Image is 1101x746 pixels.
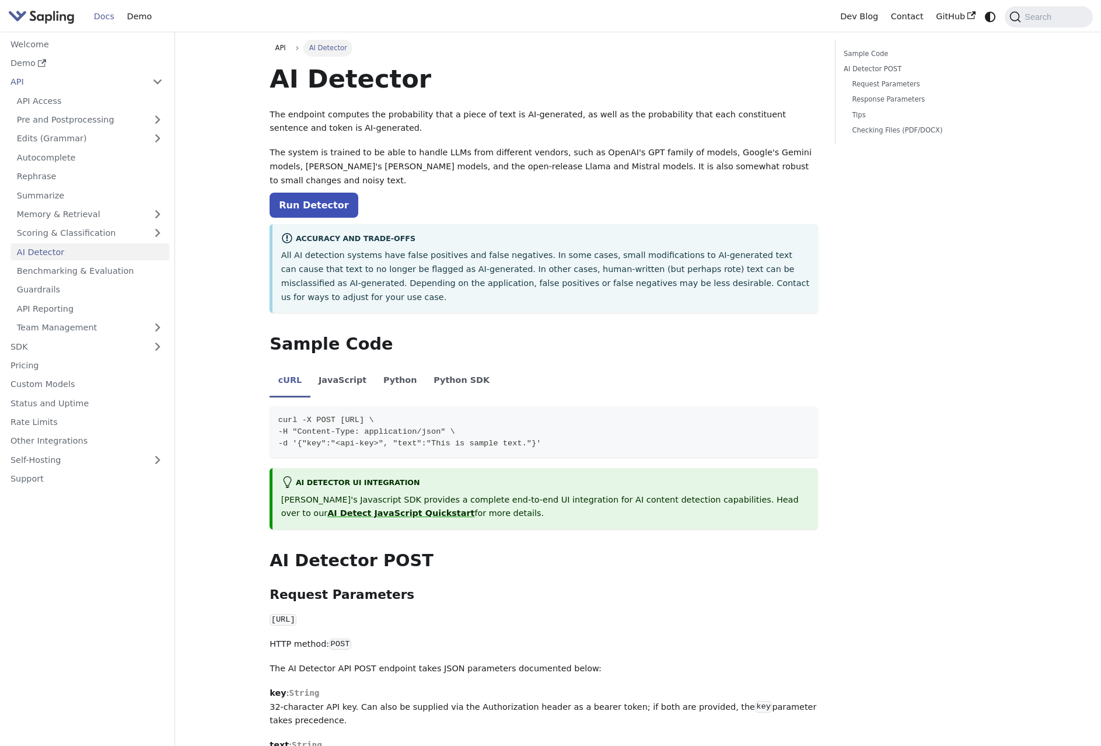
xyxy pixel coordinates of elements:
a: AI Detector POST [844,64,1002,75]
a: API [4,74,146,90]
a: SDK [4,338,146,355]
a: Other Integrations [4,433,169,449]
a: Run Detector [270,193,358,218]
a: API Access [11,92,169,109]
a: Self-Hosting [4,451,169,468]
button: Collapse sidebar category 'API' [146,74,169,90]
a: Demo [4,55,169,72]
a: Rate Limits [4,414,169,431]
button: Switch between dark and light mode (currently system mode) [982,8,999,25]
span: -d '{"key":"<api-key>", "text":"This is sample text."}' [278,439,541,448]
span: Search [1021,12,1058,22]
div: AI Detector UI integration [281,476,810,490]
img: Sapling.ai [8,8,75,25]
a: Summarize [11,187,169,204]
h2: AI Detector POST [270,550,818,571]
p: The system is trained to be able to handle LLMs from different vendors, such as OpenAI's GPT fami... [270,146,818,187]
a: Tips [852,110,998,121]
p: All AI detection systems have false positives and false negatives. In some cases, small modificat... [281,249,810,304]
span: API [275,44,286,52]
a: Request Parameters [852,79,998,90]
a: API Reporting [11,300,169,317]
span: AI Detector [303,40,352,56]
a: Dev Blog [834,8,884,26]
li: Python [375,365,425,398]
nav: Breadcrumbs [270,40,818,56]
a: Docs [88,8,121,26]
h1: AI Detector [270,63,818,95]
div: Accuracy and Trade-offs [281,232,810,246]
a: Welcome [4,36,169,53]
a: Guardrails [11,281,169,298]
a: Edits (Grammar) [11,130,169,147]
a: Pre and Postprocessing [11,111,169,128]
p: [PERSON_NAME]'s Javascript SDK provides a complete end-to-end UI integration for AI content detec... [281,493,810,521]
h3: Request Parameters [270,587,818,603]
button: Search (Command+K) [1005,6,1092,27]
a: Custom Models [4,376,169,393]
a: GitHub [929,8,981,26]
a: Pricing [4,357,169,374]
li: Python SDK [425,365,498,398]
strong: key [270,688,286,698]
p: : 32-character API key. Can also be supplied via the Authorization header as a bearer token; if b... [270,686,818,728]
a: Rephrase [11,168,169,185]
button: Expand sidebar category 'SDK' [146,338,169,355]
li: cURL [270,365,310,398]
li: JavaScript [310,365,375,398]
a: Benchmarking & Evaluation [11,263,169,280]
p: The endpoint computes the probability that a piece of text is AI-generated, as well as the probab... [270,108,818,136]
a: Demo [121,8,158,26]
a: Sapling.aiSapling.ai [8,8,79,25]
a: Response Parameters [852,94,998,105]
a: Support [4,470,169,487]
code: [URL] [270,614,296,626]
span: String [289,688,319,698]
a: Autocomplete [11,149,169,166]
span: -H "Content-Type: application/json" \ [278,427,455,436]
a: AI Detect JavaScript Quickstart [327,508,474,518]
p: HTTP method: [270,637,818,651]
code: key [755,701,772,713]
a: Contact [885,8,930,26]
span: curl -X POST [URL] \ [278,416,374,424]
a: Sample Code [844,48,1002,60]
a: Memory & Retrieval [11,206,169,223]
a: Checking Files (PDF/DOCX) [852,125,998,136]
a: Scoring & Classification [11,225,169,242]
h2: Sample Code [270,334,818,355]
a: Status and Uptime [4,395,169,412]
a: Team Management [11,319,169,336]
code: POST [329,639,351,650]
a: AI Detector [11,243,169,260]
p: The AI Detector API POST endpoint takes JSON parameters documented below: [270,662,818,676]
a: API [270,40,291,56]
